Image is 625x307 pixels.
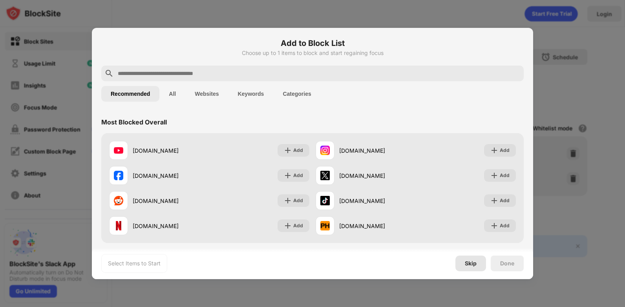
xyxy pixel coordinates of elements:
[339,146,416,155] div: [DOMAIN_NAME]
[159,86,185,102] button: All
[339,172,416,180] div: [DOMAIN_NAME]
[320,221,330,230] img: favicons
[500,222,510,230] div: Add
[133,197,209,205] div: [DOMAIN_NAME]
[185,86,228,102] button: Websites
[228,86,273,102] button: Keywords
[104,69,114,78] img: search.svg
[133,146,209,155] div: [DOMAIN_NAME]
[500,172,510,179] div: Add
[320,196,330,205] img: favicons
[293,146,303,154] div: Add
[500,260,514,267] div: Done
[500,197,510,205] div: Add
[320,171,330,180] img: favicons
[133,172,209,180] div: [DOMAIN_NAME]
[114,146,123,155] img: favicons
[101,50,524,56] div: Choose up to 1 items to block and start regaining focus
[464,8,617,88] iframe: Sign in with Google Dialog
[273,86,320,102] button: Categories
[133,222,209,230] div: [DOMAIN_NAME]
[293,222,303,230] div: Add
[339,222,416,230] div: [DOMAIN_NAME]
[500,146,510,154] div: Add
[465,260,477,267] div: Skip
[101,118,167,126] div: Most Blocked Overall
[108,259,161,267] div: Select Items to Start
[114,221,123,230] img: favicons
[114,196,123,205] img: favicons
[293,172,303,179] div: Add
[293,197,303,205] div: Add
[320,146,330,155] img: favicons
[114,171,123,180] img: favicons
[101,37,524,49] h6: Add to Block List
[339,197,416,205] div: [DOMAIN_NAME]
[101,86,159,102] button: Recommended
